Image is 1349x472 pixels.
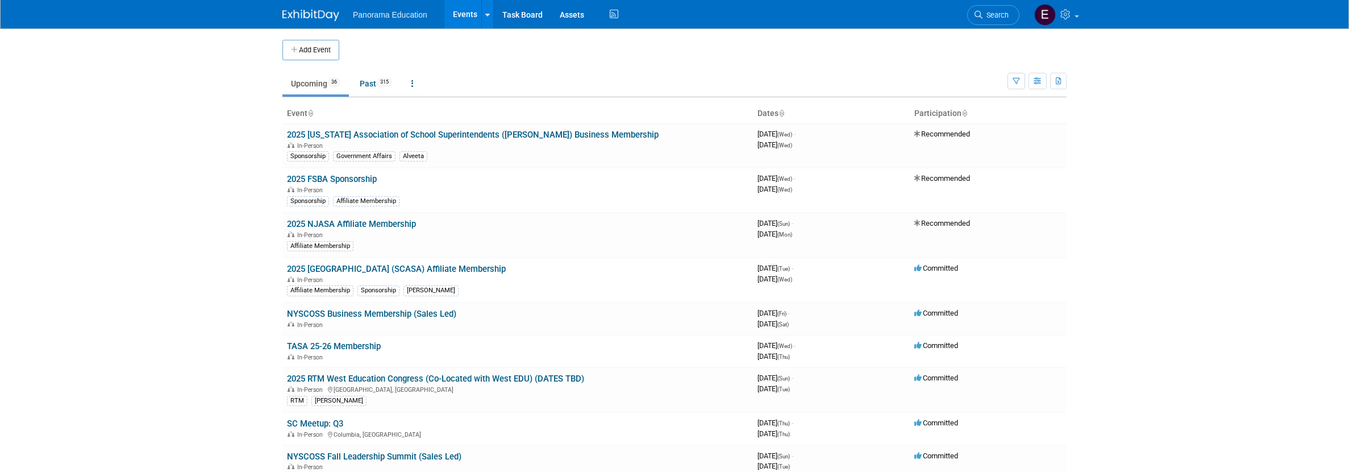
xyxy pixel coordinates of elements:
[777,276,792,283] span: (Wed)
[777,266,790,272] span: (Tue)
[333,196,399,206] div: Affiliate Membership
[287,452,461,462] a: NYSCOSS Fall Leadership Summit (Sales Led)
[297,276,326,284] span: In-Person
[757,462,790,470] span: [DATE]
[778,109,784,118] a: Sort by Start Date
[777,187,792,193] span: (Wed)
[777,420,790,427] span: (Thu)
[307,109,313,118] a: Sort by Event Name
[1034,4,1056,26] img: External Events Calendar
[757,275,792,283] span: [DATE]
[777,321,789,328] span: (Sat)
[757,140,792,149] span: [DATE]
[914,341,958,350] span: Committed
[777,221,790,227] span: (Sun)
[757,174,796,183] span: [DATE]
[910,104,1067,123] th: Participation
[914,374,958,382] span: Committed
[794,341,796,350] span: -
[757,452,793,460] span: [DATE]
[297,431,326,438] span: In-Person
[287,341,381,351] a: TASA 25-26 Membership
[792,374,793,382] span: -
[297,463,326,471] span: In-Person
[333,151,395,162] div: Government Affairs
[403,285,459,296] div: [PERSON_NAME]
[777,453,790,459] span: (Sun)
[794,174,796,183] span: -
[297,231,326,239] span: In-Person
[792,452,793,460] span: -
[287,174,377,184] a: 2025 FSBA Sponsorship
[792,219,793,227] span: -
[282,73,349,94] a: Upcoming36
[297,354,326,361] span: In-Person
[287,219,416,229] a: 2025 NJASA Affiliate Membership
[757,320,789,328] span: [DATE]
[982,11,1009,19] span: Search
[757,230,792,238] span: [DATE]
[287,264,506,274] a: 2025 [GEOGRAPHIC_DATA] (SCASA) Affiliate Membership
[287,130,659,140] a: 2025 [US_STATE] Association of School Superintendents ([PERSON_NAME]) Business Membership
[297,142,326,150] span: In-Person
[297,321,326,329] span: In-Person
[777,375,790,382] span: (Sun)
[757,352,790,361] span: [DATE]
[914,130,970,138] span: Recommended
[351,73,401,94] a: Past315
[777,343,792,349] span: (Wed)
[399,151,427,162] div: Alveeta
[282,104,753,123] th: Event
[788,309,790,317] span: -
[757,309,790,317] span: [DATE]
[297,386,326,394] span: In-Person
[757,264,793,272] span: [DATE]
[311,396,367,406] div: [PERSON_NAME]
[914,219,970,227] span: Recommended
[377,78,392,86] span: 315
[288,276,294,282] img: In-Person Event
[288,354,294,359] img: In-Person Event
[777,463,790,470] span: (Tue)
[757,130,796,138] span: [DATE]
[357,285,399,296] div: Sponsorship
[287,241,353,251] div: Affiliate Membership
[792,419,793,427] span: -
[282,40,339,60] button: Add Event
[288,386,294,392] img: In-Person Event
[287,196,329,206] div: Sponsorship
[757,185,792,193] span: [DATE]
[288,431,294,437] img: In-Person Event
[287,374,584,384] a: 2025 RTM West Education Congress (Co-Located with West EDU) (DATES TBD)
[297,187,326,194] span: In-Person
[914,452,958,460] span: Committed
[914,264,958,272] span: Committed
[287,151,329,162] div: Sponsorship
[777,231,792,238] span: (Mon)
[287,309,456,319] a: NYSCOSS Business Membership (Sales Led)
[287,285,353,296] div: Affiliate Membership
[777,310,786,317] span: (Fri)
[288,187,294,192] img: In-Person Event
[967,5,1019,25] a: Search
[794,130,796,138] span: -
[328,78,340,86] span: 36
[287,396,307,406] div: RTM
[757,219,793,227] span: [DATE]
[757,341,796,350] span: [DATE]
[287,419,343,429] a: SC Meetup: Q3
[914,419,958,427] span: Committed
[777,431,790,437] span: (Thu)
[757,429,790,438] span: [DATE]
[777,142,792,148] span: (Wed)
[288,231,294,237] img: In-Person Event
[288,463,294,469] img: In-Person Event
[777,176,792,182] span: (Wed)
[914,309,958,317] span: Committed
[287,384,748,394] div: [GEOGRAPHIC_DATA], [GEOGRAPHIC_DATA]
[757,374,793,382] span: [DATE]
[757,384,790,393] span: [DATE]
[792,264,793,272] span: -
[777,386,790,392] span: (Tue)
[961,109,967,118] a: Sort by Participation Type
